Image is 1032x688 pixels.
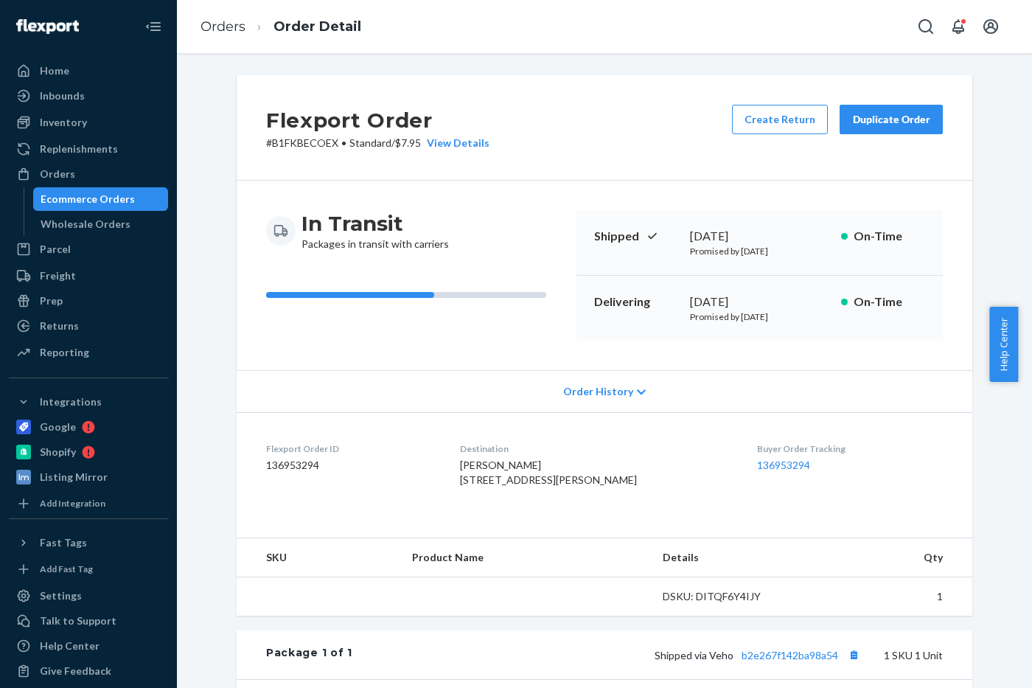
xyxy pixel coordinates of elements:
div: Integrations [40,395,102,409]
button: Duplicate Order [840,105,943,134]
div: Talk to Support [40,614,116,628]
a: Inventory [9,111,168,134]
div: Add Integration [40,497,105,510]
p: # B1FKBECOEX / $7.95 [266,136,489,150]
a: Freight [9,264,168,288]
div: Returns [40,319,79,333]
img: Flexport logo [16,19,79,34]
button: Help Center [989,307,1018,382]
th: Product Name [400,538,651,577]
a: Add Integration [9,495,168,512]
td: 1 [813,577,972,616]
ol: breadcrumbs [189,5,373,49]
div: Fast Tags [40,535,87,550]
div: [DATE] [690,228,829,245]
dd: 136953294 [266,458,436,473]
a: Add Fast Tag [9,560,168,578]
button: Fast Tags [9,531,168,555]
p: Shipped [594,228,678,245]
div: Duplicate Order [852,112,930,127]
p: Delivering [594,293,678,310]
p: Promised by [DATE] [690,245,829,257]
dt: Destination [460,442,734,455]
div: Settings [40,588,82,603]
span: Shipped via Veho [655,649,863,661]
div: Prep [40,293,63,308]
span: Standard [349,136,391,149]
span: • [341,136,346,149]
a: Orders [201,18,245,35]
th: Details [651,538,813,577]
div: Packages in transit with carriers [301,210,449,251]
a: Reporting [9,341,168,364]
dt: Buyer Order Tracking [757,442,943,455]
dt: Flexport Order ID [266,442,436,455]
a: Talk to Support [9,609,168,633]
a: Wholesale Orders [33,212,169,236]
a: Returns [9,314,168,338]
a: 136953294 [757,459,810,471]
p: Promised by [DATE] [690,310,829,323]
button: Open Search Box [911,12,941,41]
div: Reporting [40,345,89,360]
button: View Details [421,136,489,150]
span: [PERSON_NAME] [STREET_ADDRESS][PERSON_NAME] [460,459,637,486]
div: Replenishments [40,142,118,156]
div: Give Feedback [40,664,111,678]
a: Inbounds [9,84,168,108]
div: Freight [40,268,76,283]
button: Open account menu [976,12,1005,41]
a: Prep [9,289,168,313]
button: Create Return [732,105,828,134]
span: Order History [563,384,633,399]
div: Orders [40,167,75,181]
div: Shopify [40,445,76,459]
a: Listing Mirror [9,465,168,489]
a: Help Center [9,634,168,658]
a: Shopify [9,440,168,464]
button: Integrations [9,390,168,414]
div: Ecommerce Orders [41,192,135,206]
th: SKU [237,538,400,577]
div: Help Center [40,639,100,653]
a: Replenishments [9,137,168,161]
div: Inventory [40,115,87,130]
p: On-Time [854,293,925,310]
a: Settings [9,584,168,608]
a: b2e267f142ba98a54 [742,649,838,661]
p: On-Time [854,228,925,245]
div: Home [40,63,69,78]
div: DSKU: DITQF6Y4IJY [663,589,801,604]
div: Add Fast Tag [40,563,93,575]
a: Google [9,415,168,439]
div: Inbounds [40,88,85,103]
a: Ecommerce Orders [33,187,169,211]
a: Order Detail [273,18,361,35]
h2: Flexport Order [266,105,489,136]
div: Google [40,420,76,434]
h3: In Transit [301,210,449,237]
div: Wholesale Orders [41,217,130,232]
button: Copy tracking number [844,645,863,664]
th: Qty [813,538,972,577]
button: Close Navigation [139,12,168,41]
div: [DATE] [690,293,829,310]
div: Package 1 of 1 [266,645,352,664]
div: Parcel [40,242,71,257]
button: Open notifications [944,12,973,41]
a: Orders [9,162,168,186]
div: Listing Mirror [40,470,108,484]
div: 1 SKU 1 Unit [352,645,943,664]
a: Parcel [9,237,168,261]
button: Give Feedback [9,659,168,683]
a: Home [9,59,168,83]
